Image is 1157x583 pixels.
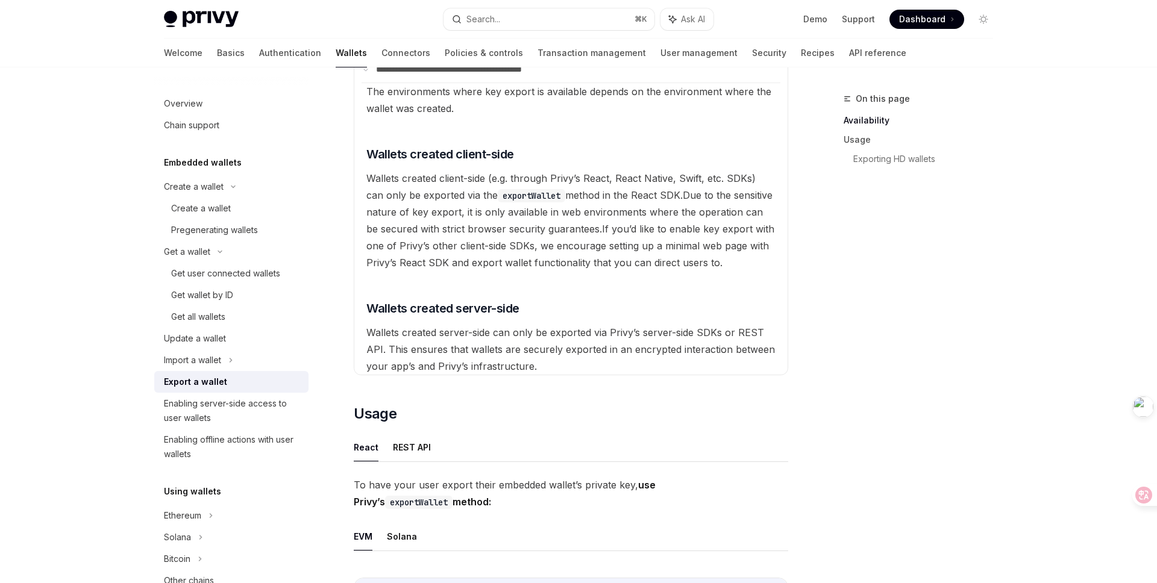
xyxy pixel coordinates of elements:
[538,39,646,67] a: Transaction management
[849,39,906,67] a: API reference
[856,92,910,106] span: On this page
[466,12,500,26] div: Search...
[171,201,231,216] div: Create a wallet
[164,11,239,28] img: light logo
[154,306,309,328] a: Get all wallets
[164,508,201,523] div: Ethereum
[154,263,309,284] a: Get user connected wallets
[171,266,280,281] div: Get user connected wallets
[387,522,417,550] button: Solana
[354,479,656,508] strong: use Privy’s method:
[445,39,523,67] a: Policies & controls
[154,371,309,393] a: Export a wallet
[164,96,202,111] div: Overview
[803,13,827,25] a: Demo
[217,39,245,67] a: Basics
[366,223,774,269] span: If you’d like to enable key export with one of Privy’s other client-side SDKs, we encourage setti...
[660,39,738,67] a: User management
[366,326,775,372] span: Wallets created server-side can only be exported via Privy’s server-side SDKs or REST API. This e...
[164,353,221,367] div: Import a wallet
[681,13,705,25] span: Ask AI
[259,39,321,67] a: Authentication
[171,310,225,324] div: Get all wallets
[354,433,378,461] button: React
[164,331,226,346] div: Update a wallet
[154,429,309,465] a: Enabling offline actions with user wallets
[844,111,1003,130] a: Availability
[154,393,309,429] a: Enabling server-side access to user wallets
[164,396,301,425] div: Enabling server-side access to user wallets
[336,39,367,67] a: Wallets
[635,14,647,24] span: ⌘ K
[660,8,713,30] button: Ask AI
[366,86,771,114] span: The environments where key export is available depends on the environment where the wallet was cr...
[154,114,309,136] a: Chain support
[164,552,190,566] div: Bitcoin
[844,130,1003,149] a: Usage
[444,8,654,30] button: Search...⌘K
[154,198,309,219] a: Create a wallet
[801,39,835,67] a: Recipes
[366,189,773,235] span: Due to the sensitive nature of key export, it is only available in web environments where the ope...
[154,328,309,349] a: Update a wallet
[164,245,210,259] div: Get a wallet
[171,288,233,302] div: Get wallet by ID
[154,93,309,114] a: Overview
[385,496,453,509] code: exportWallet
[752,39,786,67] a: Security
[498,189,565,202] code: exportWallet
[171,223,258,237] div: Pregenerating wallets
[154,219,309,241] a: Pregenerating wallets
[164,179,224,194] div: Create a wallet
[164,375,227,389] div: Export a wallet
[974,10,993,29] button: Toggle dark mode
[366,172,756,201] span: Wallets created client-side (e.g. through Privy’s React, React Native, Swift, etc. SDKs) can only...
[164,432,301,461] div: Enabling offline actions with user wallets
[899,13,945,25] span: Dashboard
[842,13,875,25] a: Support
[164,155,242,170] h5: Embedded wallets
[354,476,788,510] span: To have your user export their embedded wallet’s private key,
[366,300,519,317] span: Wallets created server-side
[853,149,1003,169] a: Exporting HD wallets
[164,530,191,544] div: Solana
[354,522,372,550] button: EVM
[354,404,397,423] span: Usage
[164,118,219,132] div: Chain support
[393,433,431,461] button: REST API
[154,284,309,306] a: Get wallet by ID
[164,39,202,67] a: Welcome
[366,146,514,163] span: Wallets created client-side
[381,39,430,67] a: Connectors
[164,484,221,499] h5: Using wallets
[889,10,964,29] a: Dashboard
